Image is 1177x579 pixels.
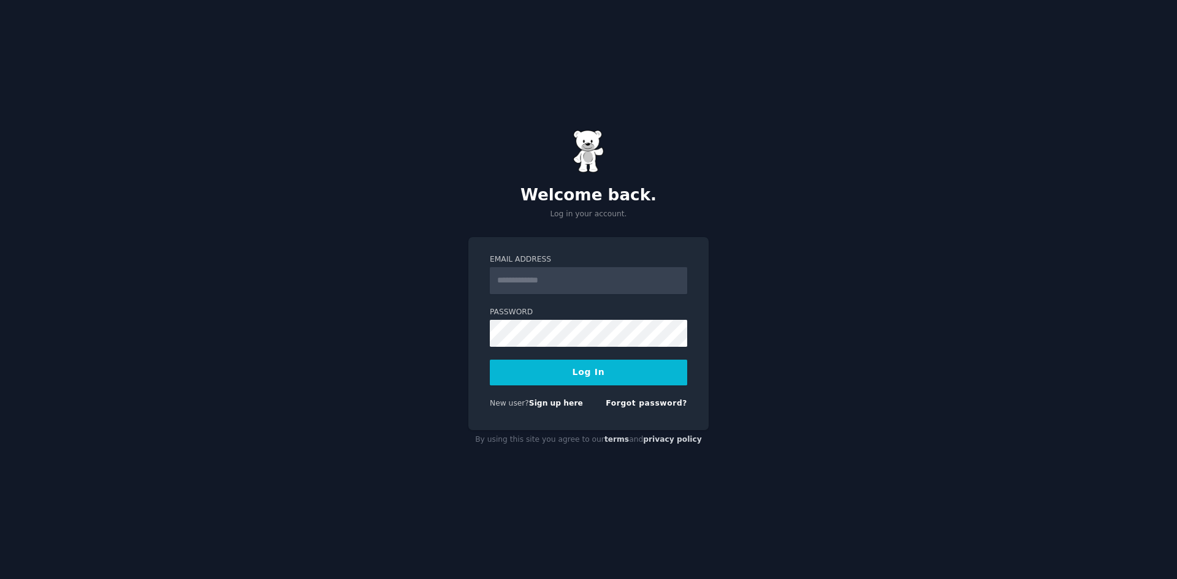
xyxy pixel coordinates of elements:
div: By using this site you agree to our and [468,430,709,450]
h2: Welcome back. [468,186,709,205]
a: terms [604,435,629,444]
button: Log In [490,360,687,385]
a: privacy policy [643,435,702,444]
label: Email Address [490,254,687,265]
p: Log in your account. [468,209,709,220]
label: Password [490,307,687,318]
a: Sign up here [529,399,583,407]
a: Forgot password? [606,399,687,407]
span: New user? [490,399,529,407]
img: Gummy Bear [573,130,604,173]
